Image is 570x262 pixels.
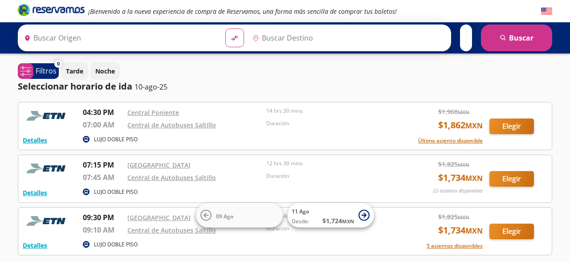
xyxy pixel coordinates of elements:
[23,188,47,197] button: Detalles
[83,107,123,118] p: 04:30 PM
[127,226,216,234] a: Central de Autobuses Saltillo
[127,108,179,117] a: Central Poniente
[23,160,72,177] img: RESERVAMOS
[61,62,88,80] button: Tarde
[438,160,469,169] span: $ 1,825
[18,63,59,79] button: 0Filtros
[292,208,309,215] span: 11 Ago
[458,109,469,115] small: MXN
[438,224,483,237] span: $ 1,734
[489,119,534,134] button: Elegir
[433,187,483,195] p: 22 asientos disponibles
[23,241,47,250] button: Detalles
[438,212,469,221] span: $ 1,825
[287,203,374,228] button: 11 AgoDesde:$1,724MXN
[88,7,397,16] em: ¡Bienvenido a la nueva experiencia de compra de Reservamos, una forma más sencilla de comprar tus...
[489,171,534,187] button: Elegir
[481,25,552,51] button: Buscar
[465,226,483,236] small: MXN
[438,107,469,116] span: $ 1,960
[20,27,218,49] input: Buscar Origen
[266,172,401,180] p: Duración
[127,161,191,169] a: [GEOGRAPHIC_DATA]
[18,3,85,19] a: Brand Logo
[90,62,120,80] button: Noche
[23,135,47,145] button: Detalles
[127,173,216,182] a: Central de Autobuses Saltillo
[94,135,138,143] p: LUJO DOBLE PISO
[266,119,401,127] p: Duración
[57,60,60,68] span: 0
[94,241,138,249] p: LUJO DOBLE PISO
[18,80,132,93] p: Seleccionar horario de ida
[23,212,72,230] img: RESERVAMOS
[18,3,85,16] i: Brand Logo
[266,225,401,233] p: Duración
[83,119,123,130] p: 07:00 AM
[134,82,167,92] p: 10-ago-25
[418,137,483,145] button: Último asiento disponible
[36,65,57,76] p: Filtros
[83,160,123,170] p: 07:15 PM
[196,203,283,228] button: 09 Ago
[23,107,72,125] img: RESERVAMOS
[266,160,401,168] p: 12 hrs 30 mins
[292,217,309,225] span: Desde:
[127,121,216,129] a: Central de Autobuses Saltillo
[83,172,123,183] p: 07:45 AM
[94,188,138,196] p: LUJO DOBLE PISO
[95,66,115,76] p: Noche
[66,66,83,76] p: Tarde
[541,6,552,17] button: English
[342,218,354,225] small: MXN
[249,27,447,49] input: Buscar Destino
[216,212,233,220] span: 09 Ago
[438,119,483,132] span: $ 1,862
[465,121,483,131] small: MXN
[465,173,483,183] small: MXN
[127,213,191,222] a: [GEOGRAPHIC_DATA]
[438,171,483,184] span: $ 1,734
[322,216,354,225] span: $ 1,724
[83,225,123,235] p: 09:10 AM
[83,212,123,223] p: 09:30 PM
[427,242,483,250] button: 5 asientos disponibles
[458,214,469,221] small: MXN
[266,107,401,115] p: 14 hrs 30 mins
[458,161,469,168] small: MXN
[489,224,534,239] button: Elegir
